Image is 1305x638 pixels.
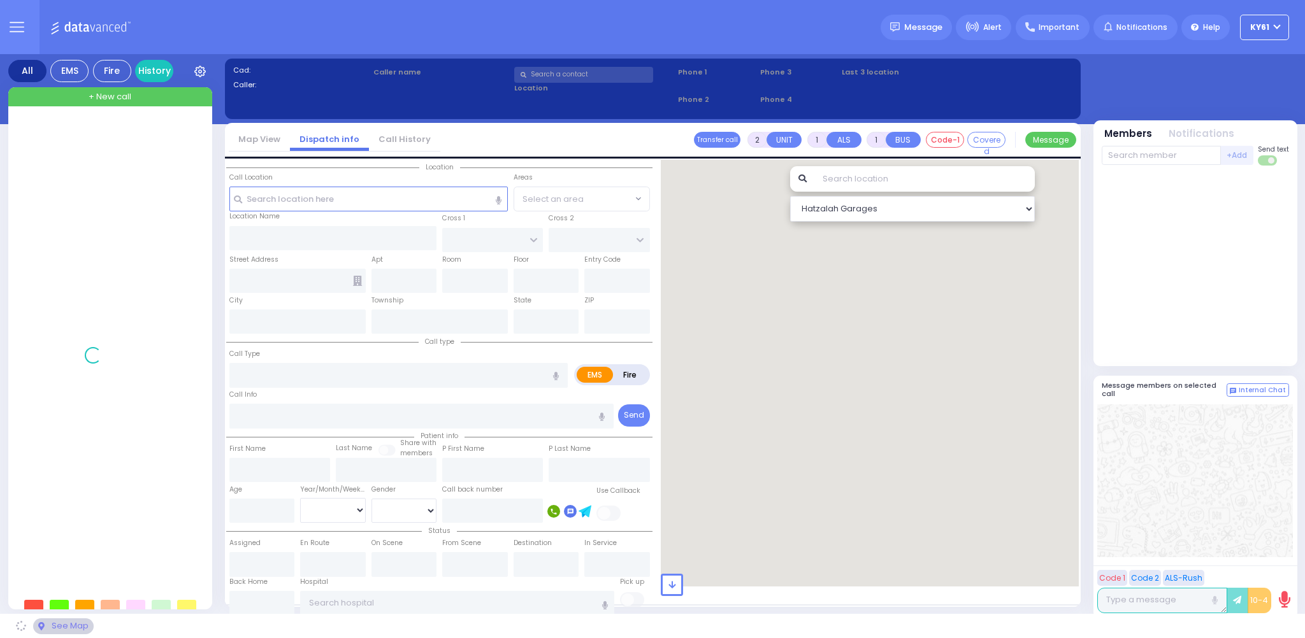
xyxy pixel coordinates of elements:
label: Location Name [229,211,280,222]
label: Floor [514,255,529,265]
button: UNIT [767,132,802,148]
button: KY61 [1240,15,1289,40]
div: See map [33,618,93,634]
span: KY61 [1250,22,1269,33]
div: Year/Month/Week/Day [300,485,366,495]
span: Phone 3 [760,67,838,78]
img: Logo [50,19,135,35]
label: Back Home [229,577,268,587]
label: Destination [514,538,552,548]
label: P Last Name [549,444,591,454]
label: Areas [514,173,533,183]
button: Send [618,404,650,427]
label: Use Callback [596,486,640,496]
label: Call Location [229,173,273,183]
label: Cross 2 [549,213,574,223]
label: En Route [300,538,329,548]
label: Gender [371,485,396,495]
a: Map View [229,133,290,145]
label: Caller name [373,67,510,78]
input: Search hospital [300,591,614,615]
button: Notifications [1169,127,1234,141]
label: Hospital [300,577,328,587]
input: Search location here [229,187,508,211]
span: Help [1203,22,1220,33]
label: Location [514,83,674,94]
label: Township [371,295,403,306]
button: Transfer call [694,132,740,148]
span: Notifications [1116,22,1167,33]
button: Code 1 [1097,570,1127,586]
span: Other building occupants [353,276,362,286]
div: EMS [50,60,89,82]
label: Cad: [233,65,370,76]
label: Cross 1 [442,213,465,223]
label: Last Name [336,443,372,453]
label: Call back number [442,485,503,495]
label: Call Info [229,390,257,400]
span: Alert [983,22,1002,33]
button: Members [1104,127,1152,141]
button: ALS [826,132,862,148]
a: History [135,60,173,82]
label: P First Name [442,444,484,454]
label: Caller: [233,80,370,90]
span: Important [1039,22,1079,33]
span: Phone 4 [760,94,838,105]
label: ZIP [584,295,594,306]
input: Search a contact [514,67,653,83]
label: In Service [584,538,617,548]
a: Dispatch info [290,133,369,145]
span: members [400,448,433,458]
button: Code-1 [926,132,964,148]
span: Message [904,21,942,34]
span: Call type [419,337,461,346]
span: Location [419,162,460,172]
label: Assigned [229,538,261,548]
label: EMS [577,367,614,383]
button: Internal Chat [1227,383,1289,397]
label: On Scene [371,538,403,548]
label: Call Type [229,349,260,359]
label: Street Address [229,255,278,265]
input: Search member [1102,146,1221,165]
input: Search location [814,166,1035,192]
div: Fire [93,60,131,82]
span: Phone 1 [678,67,756,78]
span: Internal Chat [1239,386,1286,395]
button: ALS-Rush [1163,570,1204,586]
label: Pick up [620,577,644,587]
img: message.svg [890,22,900,32]
span: Send text [1258,145,1289,154]
label: Entry Code [584,255,621,265]
label: City [229,295,243,306]
a: Call History [369,133,440,145]
small: Share with [400,438,436,448]
button: Code 2 [1129,570,1161,586]
button: Message [1025,132,1076,148]
label: Room [442,255,461,265]
label: Age [229,485,242,495]
h5: Message members on selected call [1102,381,1227,398]
img: comment-alt.png [1230,388,1236,394]
label: First Name [229,444,266,454]
label: Apt [371,255,383,265]
span: Select an area [523,193,584,206]
label: From Scene [442,538,481,548]
label: Turn off text [1258,154,1278,167]
label: State [514,295,531,306]
button: Covered [967,132,1006,148]
label: Last 3 location [842,67,957,78]
span: Patient info [414,431,465,441]
div: All [8,60,47,82]
span: Phone 2 [678,94,756,105]
span: Status [422,526,457,535]
span: + New call [89,90,131,103]
button: BUS [886,132,921,148]
label: Fire [612,367,648,383]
